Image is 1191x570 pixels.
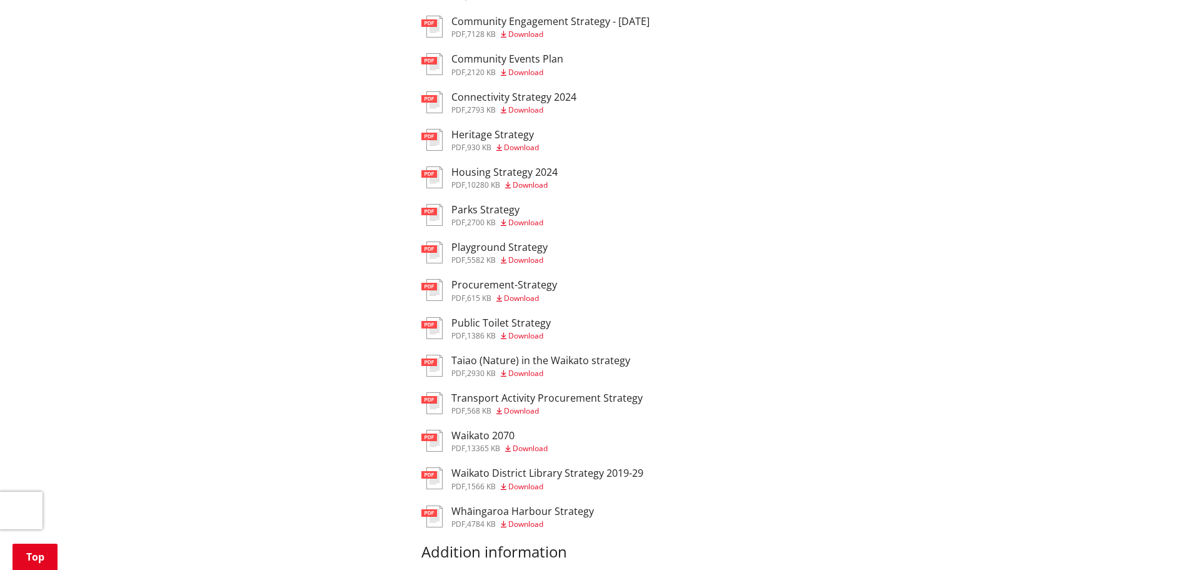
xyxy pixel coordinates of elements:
[421,242,443,263] img: document-pdf.svg
[421,543,954,561] h3: Addition information
[1133,517,1178,562] iframe: Messenger Launcher
[467,217,496,228] span: 2700 KB
[467,330,496,341] span: 1386 KB
[421,91,576,114] a: Connectivity Strategy 2024 pdf,2793 KB Download
[451,293,465,303] span: pdf
[421,166,443,188] img: document-pdf.svg
[451,180,465,190] span: pdf
[451,67,465,78] span: pdf
[467,368,496,379] span: 2930 KB
[451,257,548,264] div: ,
[467,255,496,265] span: 5582 KB
[13,544,58,570] a: Top
[508,67,543,78] span: Download
[421,279,557,302] a: Procurement-Strategy pdf,615 KB Download
[451,219,543,226] div: ,
[467,142,491,153] span: 930 KB
[421,506,594,528] a: Whāingaroa Harbour Strategy pdf,4784 KB Download
[451,467,643,479] h3: Waikato District Library Strategy 2019-29
[508,330,543,341] span: Download
[451,181,558,189] div: ,
[467,104,496,115] span: 2793 KB
[421,355,630,377] a: Taiao (Nature) in the Waikato strategy pdf,2930 KB Download
[421,16,443,38] img: document-pdf.svg
[451,407,643,415] div: ,
[451,521,594,528] div: ,
[421,91,443,113] img: document-pdf.svg
[421,204,443,226] img: document-pdf.svg
[451,368,465,379] span: pdf
[508,368,543,379] span: Download
[421,467,443,489] img: document-pdf.svg
[508,217,543,228] span: Download
[504,405,539,416] span: Download
[451,370,630,377] div: ,
[451,483,643,491] div: ,
[451,106,576,114] div: ,
[421,279,443,301] img: document-pdf.svg
[504,293,539,303] span: Download
[467,519,496,529] span: 4784 KB
[508,29,543,39] span: Download
[451,355,630,367] h3: Taiao (Nature) in the Waikato strategy
[504,142,539,153] span: Download
[451,31,650,38] div: ,
[451,204,543,216] h3: Parks Strategy
[451,430,548,442] h3: Waikato 2070
[467,405,491,416] span: 568 KB
[421,129,443,151] img: document-pdf.svg
[508,255,543,265] span: Download
[451,166,558,178] h3: Housing Strategy 2024
[421,392,443,414] img: document-pdf.svg
[421,16,650,38] a: Community Engagement Strategy - [DATE] pdf,7128 KB Download
[451,69,563,76] div: ,
[451,29,465,39] span: pdf
[421,129,539,151] a: Heritage Strategy pdf,930 KB Download
[508,481,543,492] span: Download
[513,443,548,454] span: Download
[451,445,548,452] div: ,
[421,204,543,226] a: Parks Strategy pdf,2700 KB Download
[451,317,551,329] h3: Public Toilet Strategy
[508,104,543,115] span: Download
[467,443,500,454] span: 13365 KB
[451,144,539,151] div: ,
[421,317,443,339] img: document-pdf.svg
[421,392,643,415] a: Transport Activity Procurement Strategy pdf,568 KB Download
[451,405,465,416] span: pdf
[467,481,496,492] span: 1566 KB
[451,104,465,115] span: pdf
[451,481,465,492] span: pdf
[451,129,539,141] h3: Heritage Strategy
[451,506,594,517] h3: Whāingaroa Harbour Strategy
[467,29,496,39] span: 7128 KB
[451,142,465,153] span: pdf
[421,430,548,452] a: Waikato 2070 pdf,13365 KB Download
[421,467,643,490] a: Waikato District Library Strategy 2019-29 pdf,1566 KB Download
[421,430,443,452] img: document-pdf.svg
[451,53,563,65] h3: Community Events Plan
[513,180,548,190] span: Download
[421,53,443,75] img: document-pdf.svg
[451,443,465,454] span: pdf
[451,519,465,529] span: pdf
[508,519,543,529] span: Download
[451,279,557,291] h3: Procurement-Strategy
[451,295,557,302] div: ,
[467,67,496,78] span: 2120 KB
[451,242,548,253] h3: Playground Strategy
[421,242,548,264] a: Playground Strategy pdf,5582 KB Download
[421,317,551,340] a: Public Toilet Strategy pdf,1386 KB Download
[451,217,465,228] span: pdf
[421,355,443,377] img: document-pdf.svg
[451,91,576,103] h3: Connectivity Strategy 2024
[451,16,650,28] h3: Community Engagement Strategy - [DATE]
[467,180,500,190] span: 10280 KB
[451,392,643,404] h3: Transport Activity Procurement Strategy
[421,506,443,527] img: document-pdf.svg
[421,53,563,76] a: Community Events Plan pdf,2120 KB Download
[451,255,465,265] span: pdf
[467,293,491,303] span: 615 KB
[451,332,551,340] div: ,
[421,166,558,189] a: Housing Strategy 2024 pdf,10280 KB Download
